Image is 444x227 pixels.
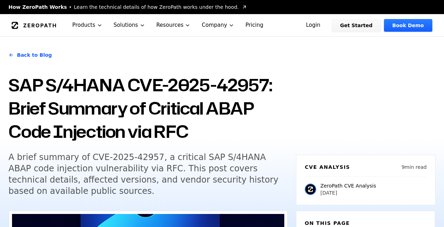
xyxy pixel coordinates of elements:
[305,184,316,195] img: ZeroPath CVE Analysis
[108,14,151,36] button: Solutions
[8,152,280,197] h5: A brief summary of CVE-2025-42957, a critical SAP S/4HANA ABAP code injection vulnerability via R...
[332,19,381,32] a: Get Started
[67,14,108,36] button: Products
[305,220,426,227] h6: On this page
[402,164,427,171] p: 9 min read
[8,45,52,65] a: Back to Blog
[8,73,288,143] h1: SAP S/4HANA CVE-2025-42957: Brief Summary of Critical ABAP Code Injection via RFC
[305,164,350,171] h6: CVE Analysis
[240,14,269,36] a: Pricing
[384,19,432,32] a: Book Demo
[151,14,196,36] button: Resources
[74,4,239,11] span: Learn the technical details of how ZeroPath works under the hood.
[320,182,376,189] p: ZeroPath CVE Analysis
[297,19,329,32] a: Login
[196,14,240,36] button: Company
[320,189,376,196] p: [DATE]
[8,4,67,11] span: How ZeroPath Works
[8,4,247,11] a: How ZeroPath WorksLearn the technical details of how ZeroPath works under the hood.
